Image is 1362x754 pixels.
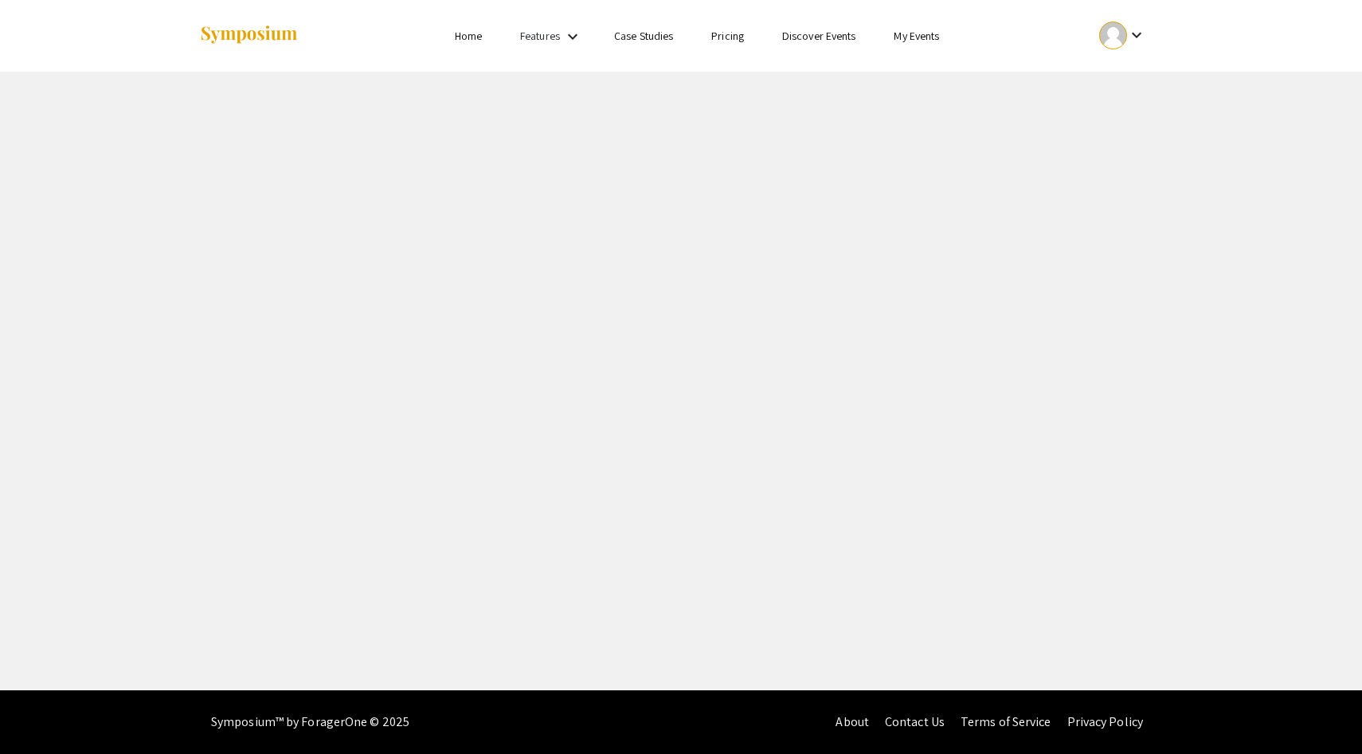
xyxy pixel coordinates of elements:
[520,29,560,43] a: Features
[211,690,409,754] div: Symposium™ by ForagerOne © 2025
[199,25,299,46] img: Symposium by ForagerOne
[1067,713,1143,730] a: Privacy Policy
[1082,18,1163,53] button: Expand account dropdown
[836,713,869,730] a: About
[961,713,1051,730] a: Terms of Service
[885,713,945,730] a: Contact Us
[455,29,482,43] a: Home
[782,29,856,43] a: Discover Events
[1294,682,1350,742] iframe: Chat
[563,27,582,46] mat-icon: Expand Features list
[614,29,673,43] a: Case Studies
[894,29,939,43] a: My Events
[711,29,744,43] a: Pricing
[1127,25,1146,45] mat-icon: Expand account dropdown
